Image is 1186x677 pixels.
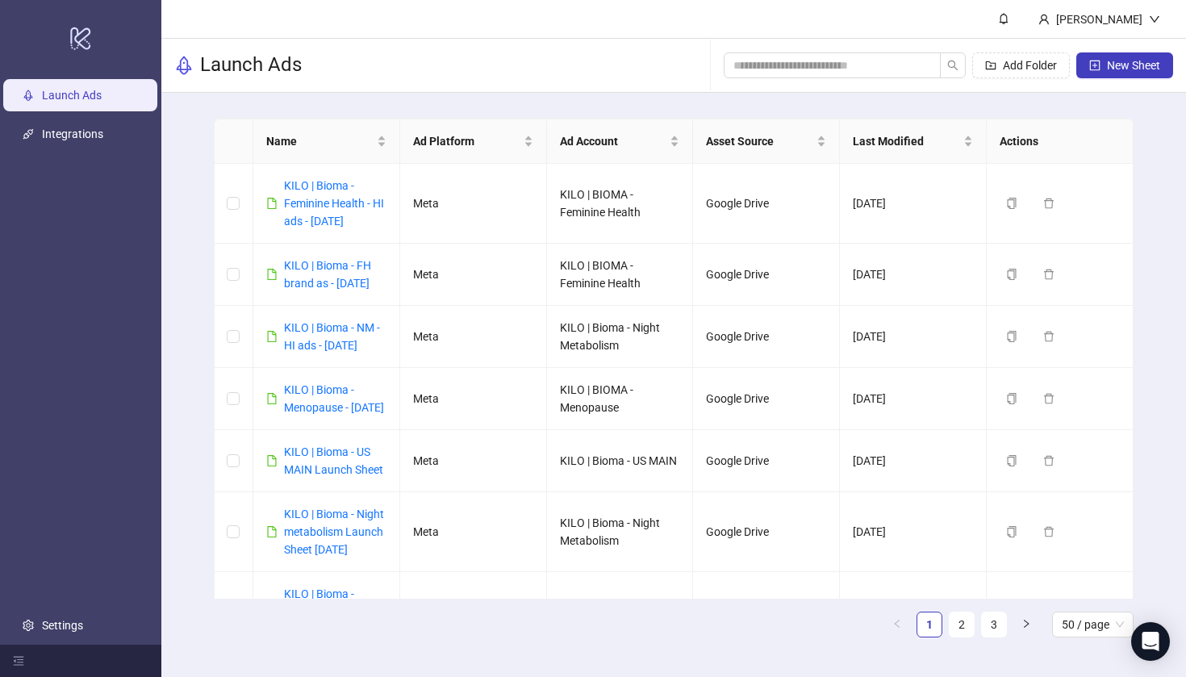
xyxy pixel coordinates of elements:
[284,321,380,352] a: KILO | Bioma - NM - HI ads - [DATE]
[693,430,840,492] td: Google Drive
[840,492,987,572] td: [DATE]
[998,13,1009,24] span: bell
[840,430,987,492] td: [DATE]
[284,508,384,556] a: KILO | Bioma - Night metabolism Launch Sheet [DATE]
[706,132,813,150] span: Asset Source
[1062,612,1124,637] span: 50 / page
[840,119,987,164] th: Last Modified
[400,430,547,492] td: Meta
[42,89,102,102] a: Launch Ads
[985,60,996,71] span: folder-add
[1043,331,1054,342] span: delete
[547,492,694,572] td: KILO | Bioma - Night Metabolism
[1013,612,1039,637] li: Next Page
[693,492,840,572] td: Google Drive
[982,612,1006,637] a: 3
[1131,622,1170,661] div: Open Intercom Messenger
[1006,393,1017,404] span: copy
[1003,59,1057,72] span: Add Folder
[947,60,958,71] span: search
[853,132,960,150] span: Last Modified
[981,612,1007,637] li: 3
[400,244,547,306] td: Meta
[266,269,278,280] span: file
[1043,393,1054,404] span: delete
[547,368,694,430] td: KILO | BIOMA - Menopause
[400,572,547,652] td: Meta
[987,119,1134,164] th: Actions
[693,306,840,368] td: Google Drive
[253,119,400,164] th: Name
[1006,331,1017,342] span: copy
[200,52,302,78] h3: Launch Ads
[1089,60,1100,71] span: plus-square
[840,368,987,430] td: [DATE]
[547,164,694,244] td: KILO | BIOMA - Feminine Health
[693,244,840,306] td: Google Drive
[284,179,384,228] a: KILO | Bioma - Feminine Health - HI ads - [DATE]
[547,430,694,492] td: KILO | Bioma - US MAIN
[266,455,278,466] span: file
[949,612,975,637] li: 2
[917,612,942,637] a: 1
[284,383,384,414] a: KILO | Bioma - Menopause - [DATE]
[400,368,547,430] td: Meta
[42,127,103,140] a: Integrations
[13,655,24,667] span: menu-fold
[266,132,374,150] span: Name
[693,572,840,652] td: Google Drive
[693,119,840,164] th: Asset Source
[547,306,694,368] td: KILO | Bioma - Night Metabolism
[840,244,987,306] td: [DATE]
[400,492,547,572] td: Meta
[400,164,547,244] td: Meta
[1149,14,1160,25] span: down
[972,52,1070,78] button: Add Folder
[1038,14,1050,25] span: user
[266,393,278,404] span: file
[1052,612,1134,637] div: Page Size
[1006,198,1017,209] span: copy
[400,119,547,164] th: Ad Platform
[400,306,547,368] td: Meta
[840,306,987,368] td: [DATE]
[1006,269,1017,280] span: copy
[1043,198,1054,209] span: delete
[284,587,383,636] a: KILO | Bioma - Menopause Launch Sheet [DATE]
[840,164,987,244] td: [DATE]
[266,331,278,342] span: file
[284,259,371,290] a: KILO | Bioma - FH brand as - [DATE]
[1006,455,1017,466] span: copy
[884,612,910,637] li: Previous Page
[1107,59,1160,72] span: New Sheet
[1013,612,1039,637] button: right
[892,619,902,629] span: left
[1050,10,1149,28] div: [PERSON_NAME]
[693,368,840,430] td: Google Drive
[266,198,278,209] span: file
[840,572,987,652] td: [DATE]
[1043,455,1054,466] span: delete
[1043,269,1054,280] span: delete
[547,244,694,306] td: KILO | BIOMA - Feminine Health
[560,132,667,150] span: Ad Account
[42,619,83,632] a: Settings
[1006,526,1017,537] span: copy
[1076,52,1173,78] button: New Sheet
[547,572,694,652] td: KILO | BIOMA - Menopause
[950,612,974,637] a: 2
[413,132,520,150] span: Ad Platform
[547,119,694,164] th: Ad Account
[917,612,942,637] li: 1
[1021,619,1031,629] span: right
[284,445,383,476] a: KILO | Bioma - US MAIN Launch Sheet
[174,56,194,75] span: rocket
[1043,526,1054,537] span: delete
[693,164,840,244] td: Google Drive
[266,526,278,537] span: file
[884,612,910,637] button: left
